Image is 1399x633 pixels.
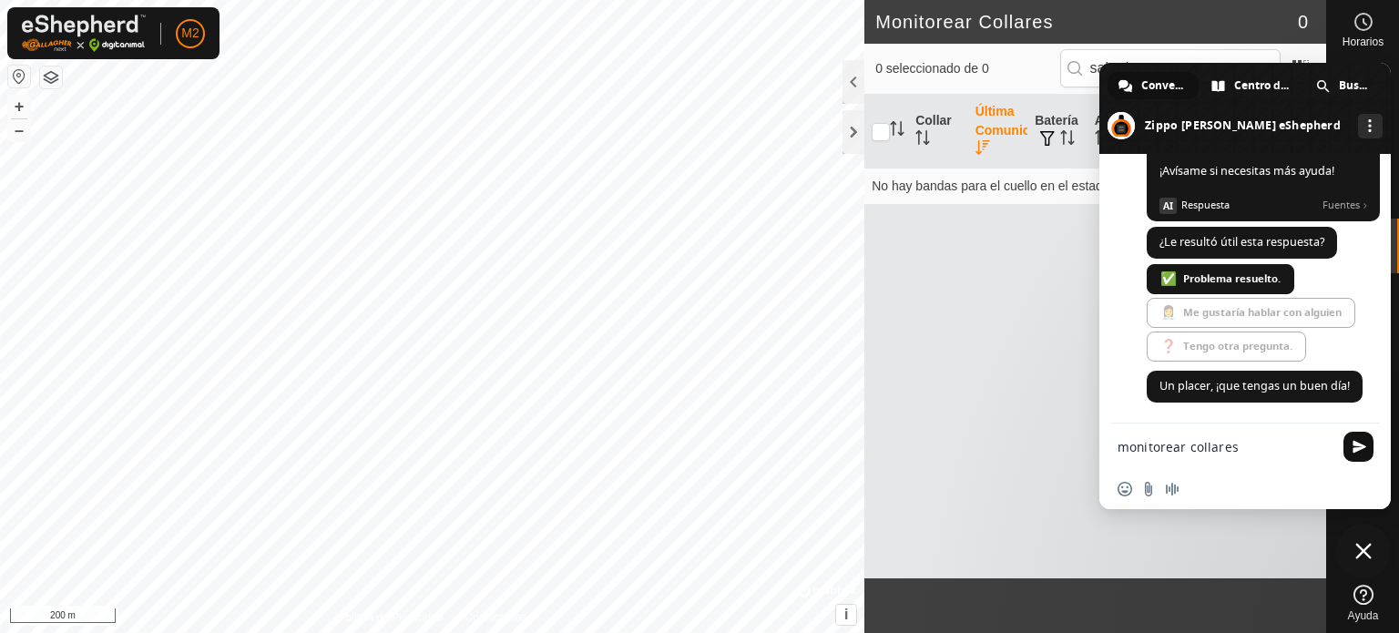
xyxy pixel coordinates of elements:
p-sorticon: Activar para ordenar [1095,133,1109,148]
span: Buscar en [1339,72,1370,99]
button: – [8,119,30,141]
span: Respuesta [1181,197,1315,213]
a: Política de Privacidad [338,609,443,626]
div: Conversación [1108,72,1199,99]
p-sorticon: Activar para ordenar [1060,133,1075,148]
span: Insertar un emoji [1118,482,1132,496]
span: Horarios [1343,36,1384,47]
span: Ayuda [1348,610,1379,621]
th: Última Comunicación [968,95,1028,168]
td: No hay bandas para el cuello en el estado del monitor. [864,168,1326,204]
span: Enviar un archivo [1141,482,1156,496]
img: Logo Gallagher [22,15,146,52]
span: AI [1159,198,1177,214]
span: 0 [1298,8,1308,36]
button: + [8,96,30,117]
span: i [844,607,848,622]
span: Enviar [1343,432,1373,462]
span: ¿Le resultó útil esta respuesta? [1159,234,1324,250]
span: Fuentes [1322,197,1368,213]
th: Batería [1027,95,1088,168]
h2: Monitorear Collares [875,11,1298,33]
p-sorticon: Activar para ordenar [915,133,930,148]
div: Cerrar el chat [1336,524,1391,578]
p-sorticon: Activar para ordenar [890,124,904,138]
button: Restablecer Mapa [8,66,30,87]
span: Un placer, ¡que tengas un buen día! [1159,378,1350,393]
div: Centro de ayuda [1200,72,1303,99]
a: Contáctenos [465,609,526,626]
textarea: Escribe aquí tu mensaje... [1118,439,1333,455]
th: Collar [908,95,968,168]
span: M2 [181,24,199,43]
div: Más canales [1358,114,1383,138]
span: Grabar mensaje de audio [1165,482,1179,496]
span: Conversación [1141,72,1186,99]
a: Ayuda [1327,577,1399,628]
th: Alertas [1088,95,1148,168]
p-sorticon: Activar para ordenar [975,143,990,158]
button: Capas del Mapa [40,66,62,88]
span: Centro de ayuda [1234,72,1291,99]
span: 0 seleccionado de 0 [875,59,1059,78]
input: Buscar (S) [1060,49,1281,87]
div: Buscar en [1305,72,1383,99]
button: i [836,605,856,625]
